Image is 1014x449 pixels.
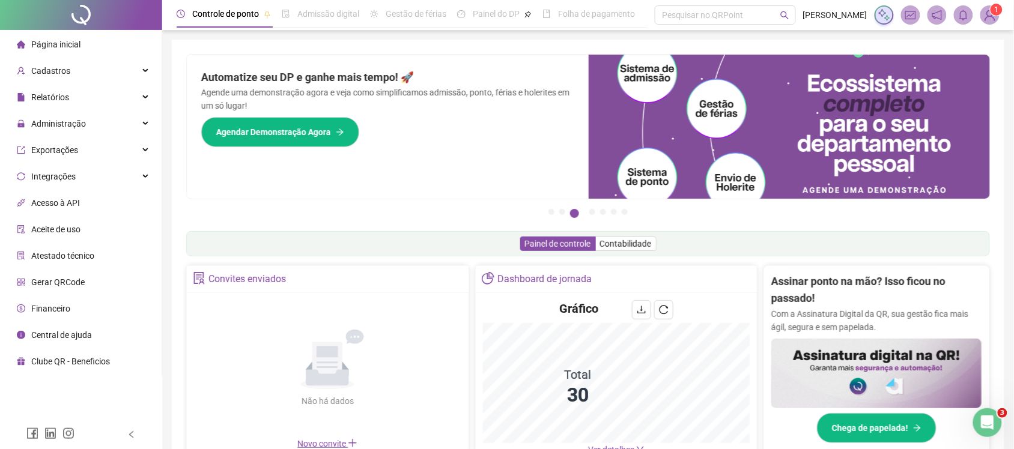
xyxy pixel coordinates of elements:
[659,305,669,315] span: reload
[386,9,446,19] span: Gestão de férias
[31,92,69,102] span: Relatórios
[17,93,25,101] span: file
[31,66,70,76] span: Cadastros
[17,172,25,181] span: sync
[600,209,606,215] button: 5
[31,40,80,49] span: Página inicial
[457,10,466,18] span: dashboard
[177,10,185,18] span: clock-circle
[558,9,635,19] span: Folha de pagamento
[26,427,38,439] span: facebook
[932,10,943,20] span: notification
[17,199,25,207] span: api
[336,128,344,136] span: arrow-right
[17,225,25,234] span: audit
[201,86,574,112] p: Agende uma demonstração agora e veja como simplificamos admissão, ponto, férias e holerites em um...
[216,125,331,139] span: Agendar Demonstração Agora
[127,430,136,439] span: left
[981,6,999,24] img: 88646
[208,269,286,289] div: Convites enviados
[548,209,554,215] button: 1
[370,10,378,18] span: sun
[771,339,982,409] img: banner%2F02c71560-61a6-44d4-94b9-c8ab97240462.png
[62,427,74,439] span: instagram
[31,251,94,261] span: Atestado técnico
[17,67,25,75] span: user-add
[272,394,383,408] div: Não há dados
[524,11,532,18] span: pushpin
[31,145,78,155] span: Exportações
[44,427,56,439] span: linkedin
[991,4,1003,16] sup: Atualize o seu contato no menu Meus Dados
[560,300,599,317] h4: Gráfico
[998,408,1007,418] span: 3
[17,146,25,154] span: export
[913,424,921,432] span: arrow-right
[17,40,25,49] span: home
[473,9,520,19] span: Painel do DP
[771,273,982,307] h2: Assinar ponto na mão? Isso ficou no passado!
[297,9,359,19] span: Admissão digital
[771,307,982,334] p: Com a Assinatura Digital da QR, sua gestão fica mais ágil, segura e sem papelada.
[995,5,999,14] span: 1
[17,119,25,128] span: lock
[958,10,969,20] span: bell
[780,11,789,20] span: search
[193,272,205,285] span: solution
[282,10,290,18] span: file-done
[17,357,25,366] span: gift
[31,357,110,366] span: Clube QR - Beneficios
[31,224,80,234] span: Aceite de uso
[31,119,86,128] span: Administração
[201,69,574,86] h2: Automatize seu DP e ganhe mais tempo! 🚀
[525,239,591,249] span: Painel de controle
[17,278,25,286] span: qrcode
[31,198,80,208] span: Acesso à API
[803,8,867,22] span: [PERSON_NAME]
[31,304,70,313] span: Financeiro
[622,209,628,215] button: 7
[542,10,551,18] span: book
[878,8,891,22] img: sparkle-icon.fc2bf0ac1784a2077858766a79e2daf3.svg
[497,269,592,289] div: Dashboard de jornada
[611,209,617,215] button: 6
[348,438,357,448] span: plus
[31,277,85,287] span: Gerar QRCode
[297,439,357,448] span: Novo convite
[817,413,937,443] button: Chega de papelada!
[17,304,25,313] span: dollar
[570,209,579,218] button: 3
[192,9,259,19] span: Controle de ponto
[973,408,1002,437] iframe: Intercom live chat
[589,209,595,215] button: 4
[31,330,92,340] span: Central de ajuda
[637,305,646,315] span: download
[201,117,359,147] button: Agendar Demonstração Agora
[559,209,565,215] button: 2
[600,239,652,249] span: Contabilidade
[17,331,25,339] span: info-circle
[905,10,916,20] span: fund
[832,421,908,435] span: Chega de papelada!
[589,55,991,199] img: banner%2Fd57e337e-a0d3-4837-9615-f134fc33a8e6.png
[17,252,25,260] span: solution
[31,172,76,181] span: Integrações
[264,11,271,18] span: pushpin
[482,272,494,285] span: pie-chart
